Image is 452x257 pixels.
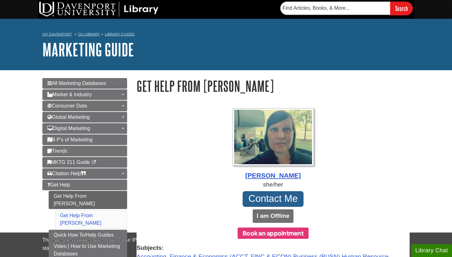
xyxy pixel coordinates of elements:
form: Searches DU Library's articles, books, and more [280,2,413,15]
a: MKTG 211 Guide [42,157,127,168]
a: Get Help From [PERSON_NAME] [49,191,127,209]
span: Digital Marketing [47,126,90,131]
a: DU Library [78,32,100,36]
button: Book an appointment [238,228,309,239]
span: Consumer Data [47,103,87,108]
a: Get Help From [PERSON_NAME] [60,213,101,226]
i: This link opens in a new window [91,160,97,165]
a: Profile Photo [PERSON_NAME] [137,108,410,181]
input: Search [390,2,413,15]
a: 4 P's of Marketing [42,134,127,145]
span: Market & Industry [47,92,92,97]
div: she/her [137,180,410,189]
a: Market & Industry [42,89,127,100]
a: Get Help [42,180,127,190]
span: Trends [47,148,67,154]
a: My Davenport [42,32,72,37]
strong: Subjects: [137,244,410,253]
span: 4 P's of Marketing [47,137,93,142]
img: DU Library [39,2,159,17]
a: Marketing Guide [42,40,134,59]
span: All Marketing Databases [47,81,106,86]
div: [PERSON_NAME] [137,170,410,181]
a: Consumer Data [42,101,127,111]
button: Library Chat [411,244,452,257]
nav: breadcrumb [42,30,410,40]
a: Digital Marketing [42,123,127,134]
a: Quick How To/Help Guides [49,230,127,240]
span: Citation Help [47,171,86,176]
b: I am Offline [257,212,289,219]
img: Profile Photo [233,108,314,166]
a: Global Marketing [42,112,127,123]
a: Library Guides [105,32,135,36]
a: Contact Me [243,191,304,207]
h1: Get Help From [PERSON_NAME] [137,78,410,94]
span: Get Help [47,182,70,187]
a: All Marketing Databases [42,78,127,89]
span: Global Marketing [47,114,90,120]
a: Trends [42,146,127,156]
input: Find Articles, Books, & More... [280,2,390,15]
span: MKTG 211 Guide [47,160,90,165]
a: Citation Help [42,168,127,179]
button: I am Offline [253,209,293,223]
